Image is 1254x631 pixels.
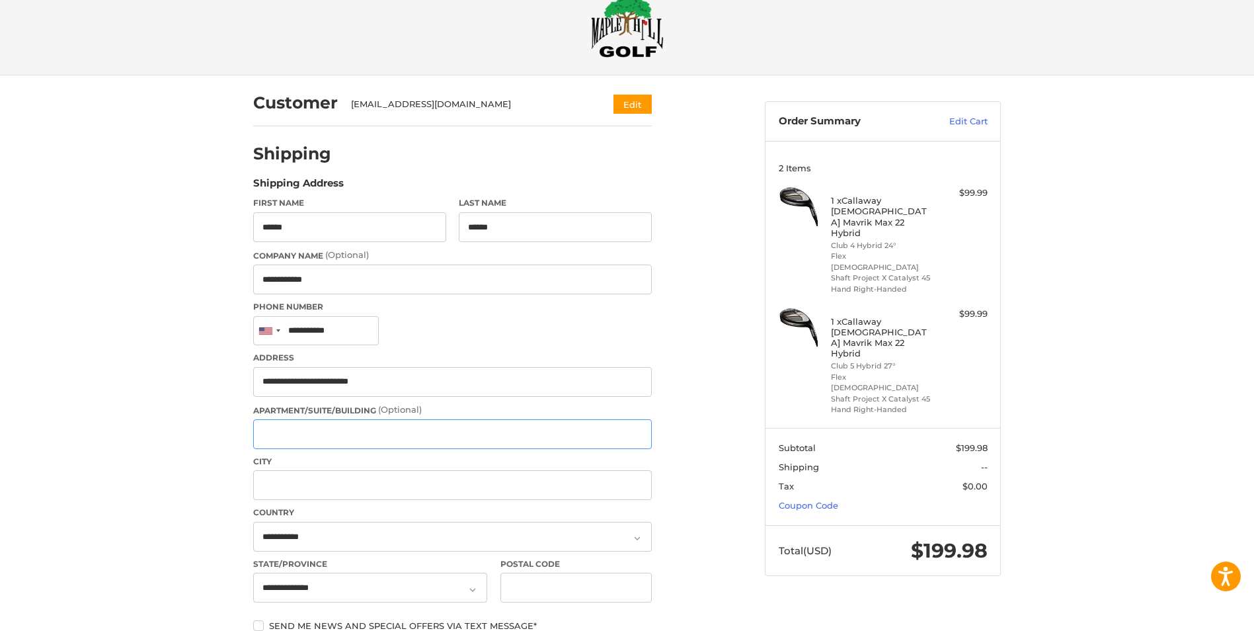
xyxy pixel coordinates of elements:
[935,308,988,321] div: $99.99
[253,197,446,209] label: First Name
[831,284,932,295] li: Hand Right-Handed
[831,273,932,284] li: Shaft Project X Catalyst 45
[779,115,921,128] h3: Order Summary
[253,507,652,519] label: Country
[378,404,422,415] small: (Optional)
[779,544,832,557] span: Total (USD)
[779,442,816,453] span: Subtotal
[911,538,988,563] span: $199.98
[779,500,838,511] a: Coupon Code
[831,316,932,359] h4: 1 x Callaway [DEMOGRAPHIC_DATA] Mavrik Max 22 Hybrid
[253,144,331,164] h2: Shipping
[253,620,652,631] label: Send me news and special offers via text message*
[1145,595,1254,631] iframe: Google Customer Reviews
[253,558,487,570] label: State/Province
[831,195,932,238] h4: 1 x Callaway [DEMOGRAPHIC_DATA] Mavrik Max 22 Hybrid
[351,98,588,111] div: [EMAIL_ADDRESS][DOMAIN_NAME]
[500,558,652,570] label: Postal Code
[253,456,652,468] label: City
[831,251,932,273] li: Flex [DEMOGRAPHIC_DATA]
[962,481,988,491] span: $0.00
[981,462,988,472] span: --
[253,176,344,197] legend: Shipping Address
[935,187,988,200] div: $99.99
[831,404,932,415] li: Hand Right-Handed
[779,163,988,173] h3: 2 Items
[779,462,819,472] span: Shipping
[831,394,932,405] li: Shaft Project X Catalyst 45
[921,115,988,128] a: Edit Cart
[253,301,652,313] label: Phone Number
[831,372,932,394] li: Flex [DEMOGRAPHIC_DATA]
[613,95,652,114] button: Edit
[325,249,369,260] small: (Optional)
[253,93,338,113] h2: Customer
[831,240,932,251] li: Club 4 Hybrid 24°
[831,360,932,372] li: Club 5 Hybrid 27°
[253,403,652,417] label: Apartment/Suite/Building
[956,442,988,453] span: $199.98
[459,197,652,209] label: Last Name
[253,352,652,364] label: Address
[779,481,794,491] span: Tax
[254,317,284,345] div: United States: +1
[253,249,652,262] label: Company Name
